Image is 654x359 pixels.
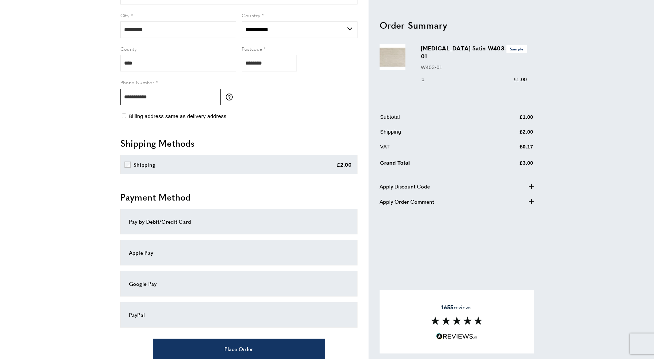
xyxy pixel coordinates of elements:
div: Pay by Debit/Credit Card [129,217,349,226]
h2: Order Summary [380,19,534,31]
div: Google Pay [129,280,349,288]
td: £1.00 [486,113,533,126]
td: £0.17 [486,142,533,156]
span: £1.00 [513,76,527,82]
span: reviews [441,304,472,311]
span: County [120,45,137,52]
td: £2.00 [486,127,533,141]
img: Pica Satin W403-01 [380,44,405,70]
button: More information [226,94,236,100]
span: City [120,12,130,19]
h3: [MEDICAL_DATA] Satin W403-01 [421,44,527,60]
img: Reviews.io 5 stars [436,333,477,340]
span: Phone Number [120,79,154,86]
div: Apple Pay [129,249,349,257]
h2: Shipping Methods [120,137,358,149]
div: Shipping [133,161,155,169]
span: Country [242,12,260,19]
img: Reviews section [431,317,483,325]
input: Billing address same as delivery address [122,114,126,118]
td: VAT [380,142,485,156]
td: £3.00 [486,157,533,172]
div: PayPal [129,311,349,319]
div: £2.00 [336,161,352,169]
span: Postcode [242,45,262,52]
span: Sample [506,45,527,52]
span: Billing address same as delivery address [129,113,227,119]
p: W403-01 [421,63,527,71]
div: 1 [421,75,434,83]
button: Place Order [153,339,325,359]
td: Subtotal [380,113,485,126]
h2: Payment Method [120,191,358,203]
td: Shipping [380,127,485,141]
span: Apply Order Comment [380,197,434,205]
strong: 1655 [441,303,453,311]
span: Apply Discount Code [380,182,430,190]
td: Grand Total [380,157,485,172]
